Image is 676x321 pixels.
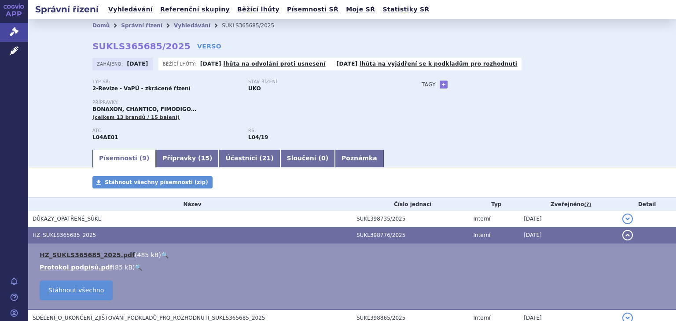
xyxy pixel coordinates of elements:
strong: [DATE] [200,61,221,67]
strong: fingolimod [248,134,268,140]
a: VERSO [197,42,221,51]
span: 0 [321,155,326,162]
th: Název [28,198,352,211]
span: Interní [474,315,491,321]
h3: Tagy [422,79,436,90]
button: detail [622,230,633,240]
strong: UKO [248,85,261,92]
p: - [337,60,518,67]
span: Stáhnout všechny písemnosti (zip) [105,179,208,185]
a: HZ_SUKLS365685_2025.pdf [40,251,135,258]
a: Písemnosti (9) [92,150,156,167]
li: ( ) [40,263,667,272]
span: Zahájeno: [97,60,125,67]
span: SDĚLENÍ_O_UKONČENÍ_ZJIŠŤOVÁNÍ_PODKLADŮ_PRO_ROZHODNUTÍ_SUKLS365685_2025 [33,315,265,321]
a: lhůta na vyjádření se k podkladům pro rozhodnutí [360,61,517,67]
span: HZ_SUKLS365685_2025 [33,232,96,238]
th: Typ [469,198,520,211]
th: Detail [618,198,676,211]
strong: FINGOLIMOD [92,134,118,140]
a: 🔍 [161,251,169,258]
th: Číslo jednací [352,198,469,211]
a: Vyhledávání [174,22,210,29]
h2: Správní řízení [28,3,106,15]
a: Domů [92,22,110,29]
p: Typ SŘ: [92,79,239,85]
a: Vyhledávání [106,4,155,15]
span: 9 [142,155,147,162]
span: Interní [474,216,491,222]
td: SUKL398735/2025 [352,211,469,227]
a: Moje SŘ [343,4,378,15]
p: RS: [248,128,395,133]
p: Stav řízení: [248,79,395,85]
strong: SUKLS365685/2025 [92,41,191,52]
span: (celkem 13 brandů / 15 balení) [92,114,180,120]
span: DŮKAZY_OPATŘENÉ_SÚKL [33,216,101,222]
a: Účastníci (21) [219,150,280,167]
a: Referenční skupiny [158,4,232,15]
span: Běžící lhůty: [163,60,198,67]
span: BONAXON, CHANTICO, FIMODIGO… [92,106,196,112]
abbr: (?) [584,202,591,208]
a: Písemnosti SŘ [284,4,341,15]
strong: [DATE] [127,61,148,67]
a: Přípravky (15) [156,150,219,167]
strong: 2-Revize - VaPÚ - zkrácené řízení [92,85,191,92]
a: Statistiky SŘ [380,4,432,15]
a: Stáhnout všechno [40,280,113,300]
span: 21 [262,155,271,162]
span: 85 kB [115,264,132,271]
li: ( ) [40,251,667,259]
a: 🔍 [135,264,142,271]
td: SUKL398776/2025 [352,227,469,244]
p: - [200,60,326,67]
li: SUKLS365685/2025 [222,19,286,32]
td: [DATE] [519,227,618,244]
a: Sloučení (0) [280,150,335,167]
span: 485 kB [137,251,159,258]
span: Interní [474,232,491,238]
a: Stáhnout všechny písemnosti (zip) [92,176,213,188]
a: lhůta na odvolání proti usnesení [224,61,326,67]
a: Protokol podpisů.pdf [40,264,113,271]
span: 15 [201,155,209,162]
a: Poznámka [335,150,384,167]
a: Správní řízení [121,22,162,29]
a: + [440,81,448,89]
th: Zveřejněno [519,198,618,211]
button: detail [622,214,633,224]
td: [DATE] [519,211,618,227]
p: Přípravky: [92,100,404,105]
strong: [DATE] [337,61,358,67]
a: Běžící lhůty [235,4,282,15]
p: ATC: [92,128,239,133]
